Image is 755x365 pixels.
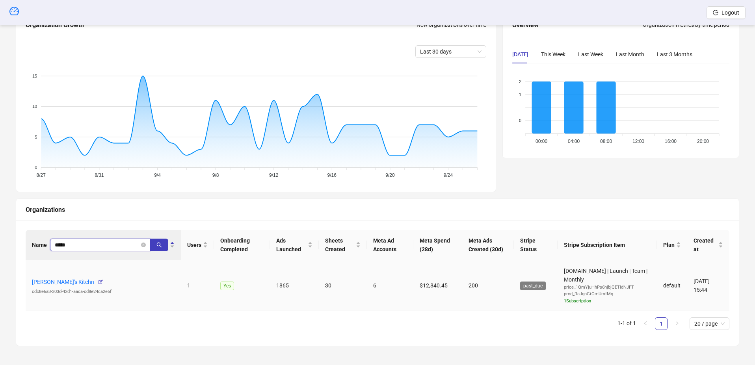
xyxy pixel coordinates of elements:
tspan: 9/4 [154,172,161,178]
button: right [671,317,683,330]
tspan: 08:00 [600,139,612,144]
li: 1 [655,317,668,330]
th: Meta Spend (28d) [413,230,462,260]
td: default [657,260,687,311]
div: cdc8e6a3-303d-42d1-aaca-cd8e24ca2e5f [32,288,175,295]
li: 1-1 of 1 [617,317,636,330]
tspan: 20:00 [697,139,709,144]
div: 1 Subscription [564,298,651,305]
div: Page Size [690,317,729,330]
tspan: 15 [32,73,37,78]
div: price_1QmYjuHhPs6hjbjQETidNJFT [564,284,651,291]
a: [PERSON_NAME]'s Kitchn [32,279,94,285]
th: Users [181,230,214,260]
span: left [643,321,648,326]
th: Ads Launched [270,230,319,260]
div: 6 [373,281,407,290]
tspan: 00:00 [536,139,547,144]
th: Onboarding Completed [214,230,270,260]
td: 1865 [270,260,319,311]
td: $12,840.45 [413,260,462,311]
div: prod_RaJqnGtGmUmfMq [564,291,651,298]
span: Ads Launched [276,236,306,254]
a: 1 [655,318,667,330]
span: Logout [722,9,739,16]
th: Meta Ads Created (30d) [462,230,514,260]
div: [DATE] [512,50,528,59]
th: Meta Ad Accounts [367,230,413,260]
span: search [156,242,162,248]
button: left [639,317,652,330]
tspan: 9/24 [444,172,453,178]
tspan: 8/27 [37,172,46,178]
span: Sheets Created [325,236,354,254]
span: [DOMAIN_NAME] | Launch | Team | Monthly [564,268,651,305]
span: past_due [520,282,546,290]
tspan: 8/31 [95,172,104,178]
button: search [150,239,168,251]
tspan: 2 [519,79,521,83]
tspan: 10 [32,104,37,109]
button: Logout [707,6,746,19]
div: Last Week [578,50,603,59]
tspan: 12:00 [632,139,644,144]
td: 30 [319,260,367,311]
tspan: 5 [35,134,37,139]
tspan: 9/16 [327,172,337,178]
span: 20 / page [694,318,725,330]
span: Plan [663,241,675,249]
tspan: 0 [35,165,37,170]
td: [DATE] 15:44 [687,260,729,311]
span: dashboard [9,6,19,16]
th: Sheets Created [319,230,367,260]
div: 200 [469,281,508,290]
th: Plan [657,230,687,260]
span: Created at [694,236,717,254]
li: Next Page [671,317,683,330]
th: Created at [687,230,729,260]
span: right [675,321,679,326]
span: Yes [220,282,234,290]
div: Last 3 Months [657,50,692,59]
tspan: 16:00 [665,139,677,144]
td: 1 [181,260,214,311]
span: Users [187,241,201,249]
div: Last Month [616,50,644,59]
tspan: 1 [519,92,521,96]
tspan: 9/12 [269,172,279,178]
span: logout [713,10,718,15]
th: Stripe Subscription Item [558,230,657,260]
tspan: 0 [519,118,521,123]
div: Organizations [26,205,729,215]
button: close-circle [141,243,146,247]
tspan: 04:00 [568,139,580,144]
li: Previous Page [639,317,652,330]
tspan: 9/20 [385,172,395,178]
span: Last 30 days [420,46,482,57]
tspan: 9/8 [212,172,219,178]
div: This Week [541,50,565,59]
th: Stripe Status [514,230,557,260]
